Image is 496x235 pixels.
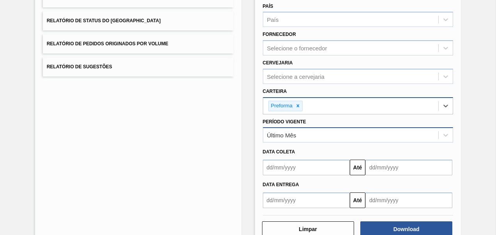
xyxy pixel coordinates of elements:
[365,192,452,208] input: dd/mm/yyyy
[365,160,452,175] input: dd/mm/yyyy
[263,160,350,175] input: dd/mm/yyyy
[263,119,306,125] label: Período Vigente
[263,89,287,94] label: Carteira
[263,4,273,9] label: País
[267,73,325,80] div: Selecione a cervejaria
[43,11,234,30] button: Relatório de Status do [GEOGRAPHIC_DATA]
[269,101,294,111] div: Preforma
[47,41,168,46] span: Relatório de Pedidos Originados por Volume
[263,182,299,187] span: Data Entrega
[267,45,327,52] div: Selecione o fornecedor
[350,192,365,208] button: Até
[267,16,279,23] div: País
[43,57,234,77] button: Relatório de Sugestões
[43,34,234,53] button: Relatório de Pedidos Originados por Volume
[47,64,112,69] span: Relatório de Sugestões
[263,192,350,208] input: dd/mm/yyyy
[47,18,161,23] span: Relatório de Status do [GEOGRAPHIC_DATA]
[350,160,365,175] button: Até
[263,32,296,37] label: Fornecedor
[267,132,296,139] div: Último Mês
[263,149,295,155] span: Data coleta
[263,60,293,66] label: Cervejaria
